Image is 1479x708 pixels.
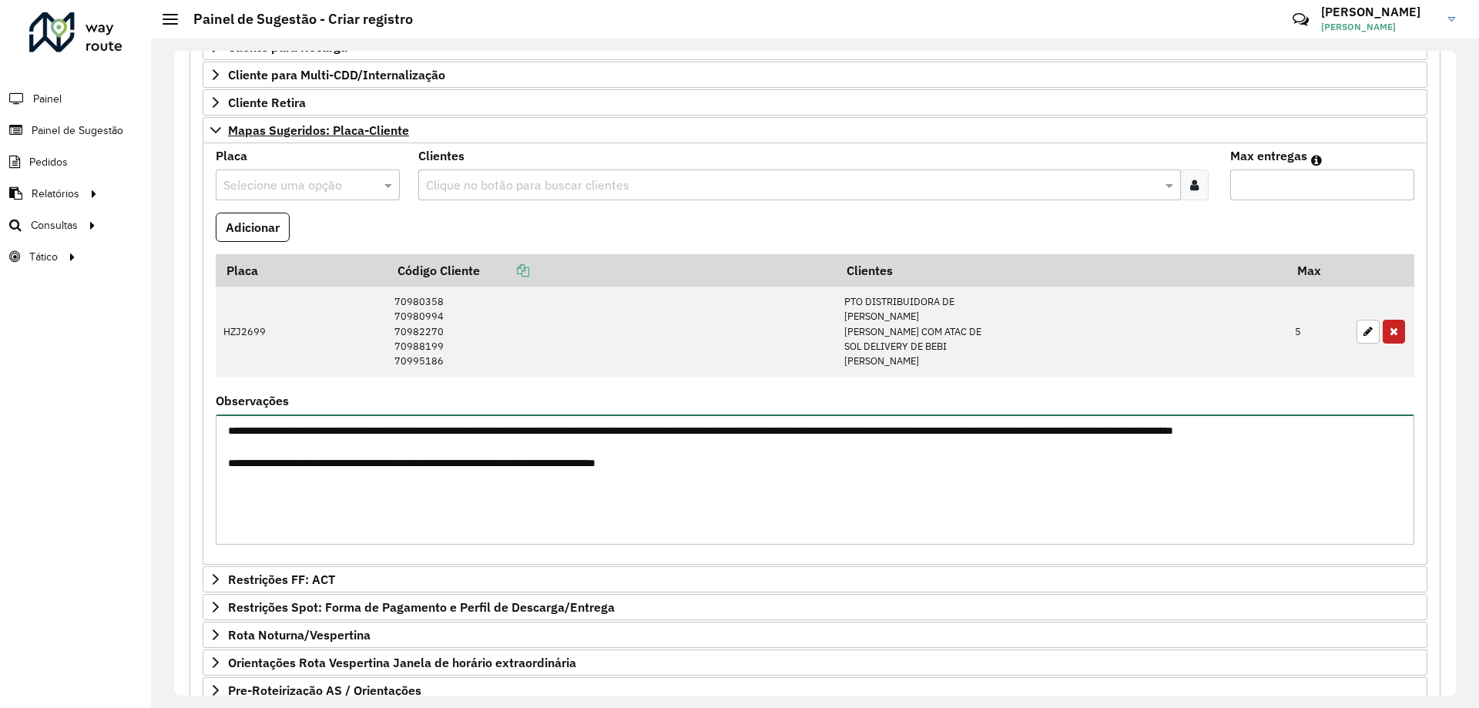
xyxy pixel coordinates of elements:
a: Mapas Sugeridos: Placa-Cliente [203,117,1427,143]
span: Cliente para Multi-CDD/Internalização [228,69,445,81]
label: Max entregas [1230,146,1307,165]
th: Placa [216,254,387,287]
a: Cliente para Multi-CDD/Internalização [203,62,1427,88]
span: Pedidos [29,154,68,170]
div: Mapas Sugeridos: Placa-Cliente [203,143,1427,565]
span: Rota Noturna/Vespertina [228,629,371,641]
td: 5 [1287,287,1349,376]
h3: [PERSON_NAME] [1321,5,1437,19]
span: Cliente Retira [228,96,306,109]
a: Restrições FF: ACT [203,566,1427,592]
th: Max [1287,254,1349,287]
span: Restrições FF: ACT [228,573,335,586]
span: Relatórios [32,186,79,202]
label: Placa [216,146,247,165]
span: Tático [29,249,58,265]
td: HZJ2699 [216,287,387,376]
span: Orientações Rota Vespertina Janela de horário extraordinária [228,656,576,669]
h2: Painel de Sugestão - Criar registro [178,11,413,28]
button: Adicionar [216,213,290,242]
a: Rota Noturna/Vespertina [203,622,1427,648]
th: Clientes [836,254,1286,287]
th: Código Cliente [387,254,836,287]
a: Orientações Rota Vespertina Janela de horário extraordinária [203,649,1427,676]
span: Restrições Spot: Forma de Pagamento e Perfil de Descarga/Entrega [228,601,615,613]
a: Restrições Spot: Forma de Pagamento e Perfil de Descarga/Entrega [203,594,1427,620]
span: Pre-Roteirização AS / Orientações [228,684,421,696]
span: Mapas Sugeridos: Placa-Cliente [228,124,409,136]
a: Copiar [480,263,529,278]
em: Máximo de clientes que serão colocados na mesma rota com os clientes informados [1311,154,1322,166]
td: PTO DISTRIBUIDORA DE [PERSON_NAME] [PERSON_NAME] COM ATAC DE SOL DELIVERY DE BEBI [PERSON_NAME] [836,287,1286,376]
span: Painel de Sugestão [32,122,123,139]
span: Cliente para Recarga [228,41,347,53]
span: [PERSON_NAME] [1321,20,1437,34]
span: Painel [33,91,62,107]
label: Clientes [418,146,464,165]
td: 70980358 70980994 70982270 70988199 70995186 [387,287,836,376]
span: Consultas [31,217,78,233]
label: Observações [216,391,289,410]
a: Contato Rápido [1284,3,1317,36]
a: Pre-Roteirização AS / Orientações [203,677,1427,703]
a: Cliente Retira [203,89,1427,116]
